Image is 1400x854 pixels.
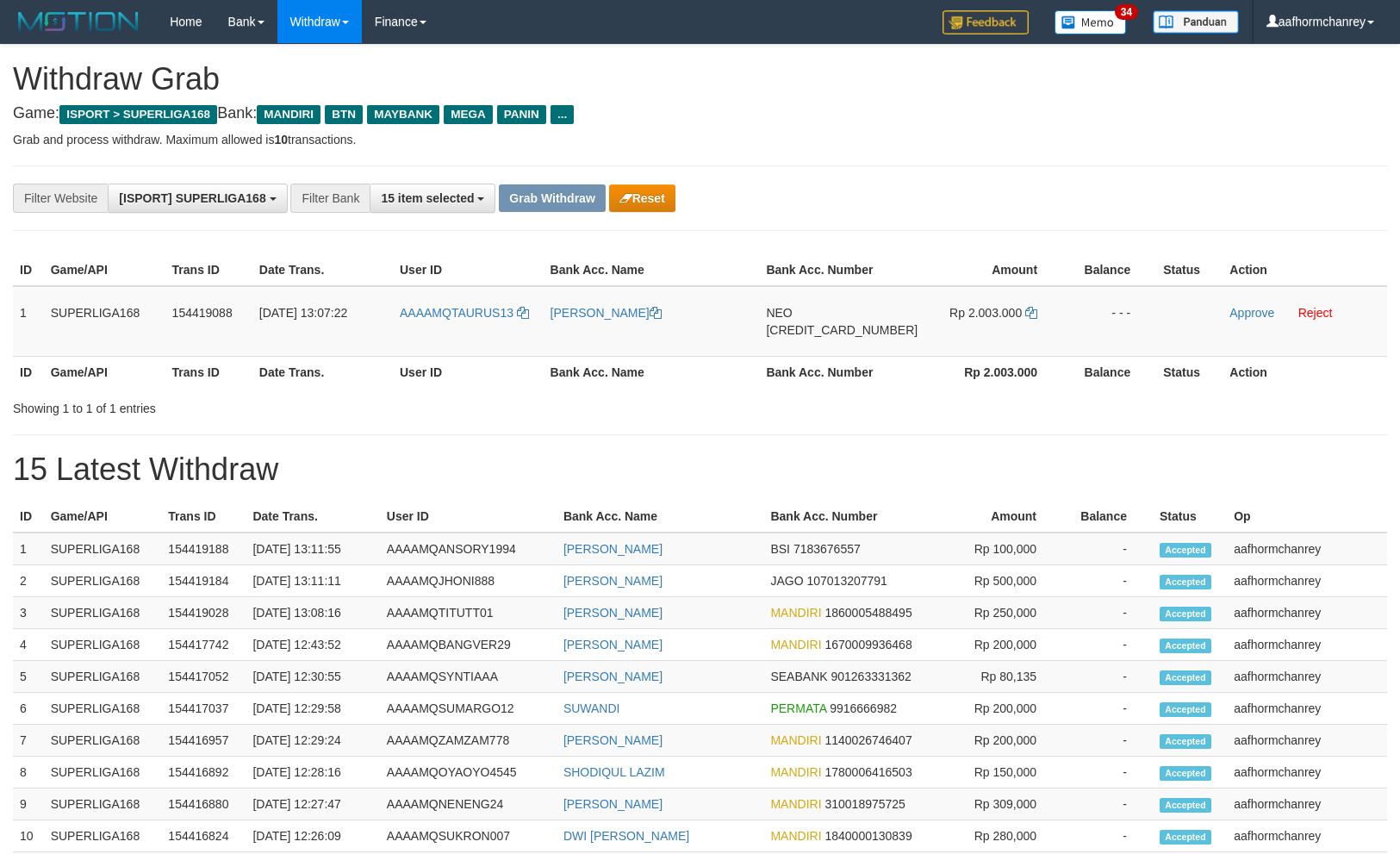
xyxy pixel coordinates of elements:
td: - [1062,693,1153,725]
span: MEGA [444,105,493,124]
span: Copy 1780006416503 to clipboard [824,765,912,779]
span: Copy 1860005488495 to clipboard [824,606,912,620]
a: SHODIQUL LAZIM [563,765,665,779]
span: SEABANK [770,670,827,683]
td: - [1062,629,1153,661]
td: Rp 500,000 [929,565,1062,597]
td: AAAAMQBANGVER29 [380,629,557,661]
a: [PERSON_NAME] [563,638,663,651]
th: Bank Acc. Name [544,356,760,388]
a: [PERSON_NAME] [563,797,663,811]
td: AAAAMQZAMZAM778 [380,725,557,757]
td: SUPERLIGA168 [44,533,162,565]
span: ... [551,105,574,124]
th: Action [1223,254,1387,286]
th: Bank Acc. Name [544,254,760,286]
a: Approve [1229,306,1274,320]
th: Date Trans. [252,254,393,286]
th: User ID [393,254,544,286]
td: Rp 200,000 [929,629,1062,661]
a: AAAAMQTAURUS13 [400,306,529,320]
button: Grab Withdraw [499,184,605,212]
td: aafhormchanrey [1227,757,1387,789]
span: Accepted [1160,607,1211,621]
td: [DATE] 12:28:16 [246,757,379,789]
td: 154417052 [161,661,246,693]
button: 15 item selected [370,184,495,213]
td: SUPERLIGA168 [44,820,162,852]
span: NEO [766,306,792,320]
th: Status [1156,356,1223,388]
td: - [1062,565,1153,597]
span: Copy 1670009936468 to clipboard [824,638,912,651]
td: 154419028 [161,597,246,629]
td: Rp 200,000 [929,725,1062,757]
strong: 10 [274,133,288,146]
span: Copy 9916666982 to clipboard [830,701,897,715]
a: [PERSON_NAME] [563,606,663,620]
th: Amount [924,254,1063,286]
span: Rp 2.003.000 [949,306,1022,320]
td: - [1062,597,1153,629]
span: PERMATA [770,701,826,715]
td: AAAAMQSUMARGO12 [380,693,557,725]
th: Bank Acc. Number [759,254,924,286]
td: SUPERLIGA168 [44,629,162,661]
th: Trans ID [161,501,246,533]
th: Game/API [44,501,162,533]
span: Copy 310018975725 to clipboard [824,797,905,811]
span: 15 item selected [381,191,474,205]
td: [DATE] 12:29:58 [246,693,379,725]
th: Date Trans. [246,501,379,533]
th: ID [13,356,44,388]
div: Showing 1 to 1 of 1 entries [13,393,570,417]
span: Copy 107013207791 to clipboard [806,574,887,588]
td: 154416957 [161,725,246,757]
th: Balance [1063,254,1156,286]
td: aafhormchanrey [1227,597,1387,629]
td: SUPERLIGA168 [44,725,162,757]
span: ISPORT > SUPERLIGA168 [59,105,217,124]
a: [PERSON_NAME] [563,733,663,747]
span: Accepted [1160,543,1211,558]
th: User ID [393,356,544,388]
td: Rp 309,000 [929,789,1062,820]
th: Action [1223,356,1387,388]
th: Date Trans. [252,356,393,388]
h4: Game: Bank: [13,105,1387,122]
span: JAGO [770,574,803,588]
td: Rp 280,000 [929,820,1062,852]
td: aafhormchanrey [1227,661,1387,693]
td: 154416880 [161,789,246,820]
td: AAAAMQTITUTT01 [380,597,557,629]
span: MANDIRI [770,606,821,620]
span: Accepted [1160,766,1211,781]
th: Bank Acc. Name [557,501,764,533]
td: 8 [13,757,44,789]
th: Bank Acc. Number [759,356,924,388]
span: Copy 7183676557 to clipboard [793,542,861,556]
td: 4 [13,629,44,661]
td: 5 [13,661,44,693]
span: BTN [325,105,363,124]
span: Copy 1140026746407 to clipboard [824,733,912,747]
td: AAAAMQJHONI888 [380,565,557,597]
div: Filter Bank [290,184,370,213]
span: Accepted [1160,702,1211,717]
span: Copy 1840000130839 to clipboard [824,829,912,843]
td: 1 [13,286,44,357]
th: Balance [1062,501,1153,533]
span: Accepted [1160,734,1211,749]
img: MOTION_logo.png [13,9,144,34]
td: - - - [1063,286,1156,357]
td: SUPERLIGA168 [44,789,162,820]
td: aafhormchanrey [1227,533,1387,565]
span: 34 [1115,4,1138,20]
span: Accepted [1160,830,1211,845]
td: [DATE] 12:29:24 [246,725,379,757]
button: [ISPORT] SUPERLIGA168 [108,184,287,213]
span: Copy 5859459281084847 to clipboard [766,323,918,337]
td: aafhormchanrey [1227,820,1387,852]
img: Button%20Memo.svg [1055,10,1127,34]
td: [DATE] 13:11:55 [246,533,379,565]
